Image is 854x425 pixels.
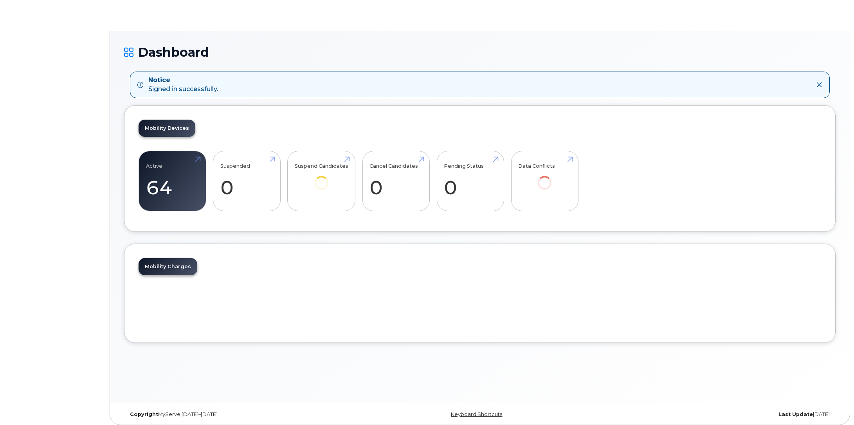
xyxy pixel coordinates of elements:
strong: Last Update [778,411,813,417]
a: Active 64 [146,155,199,207]
strong: Copyright [130,411,158,417]
a: Pending Status 0 [444,155,497,207]
strong: Notice [148,76,218,85]
a: Mobility Charges [139,258,197,275]
a: Cancel Candidates 0 [369,155,422,207]
a: Suspend Candidates [295,155,348,200]
div: Signed in successfully. [148,76,218,94]
div: MyServe [DATE]–[DATE] [124,411,361,418]
a: Keyboard Shortcuts [451,411,502,417]
h1: Dashboard [124,45,836,59]
a: Suspended 0 [220,155,273,207]
a: Data Conflicts [518,155,571,200]
a: Mobility Devices [139,120,195,137]
div: [DATE] [598,411,836,418]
